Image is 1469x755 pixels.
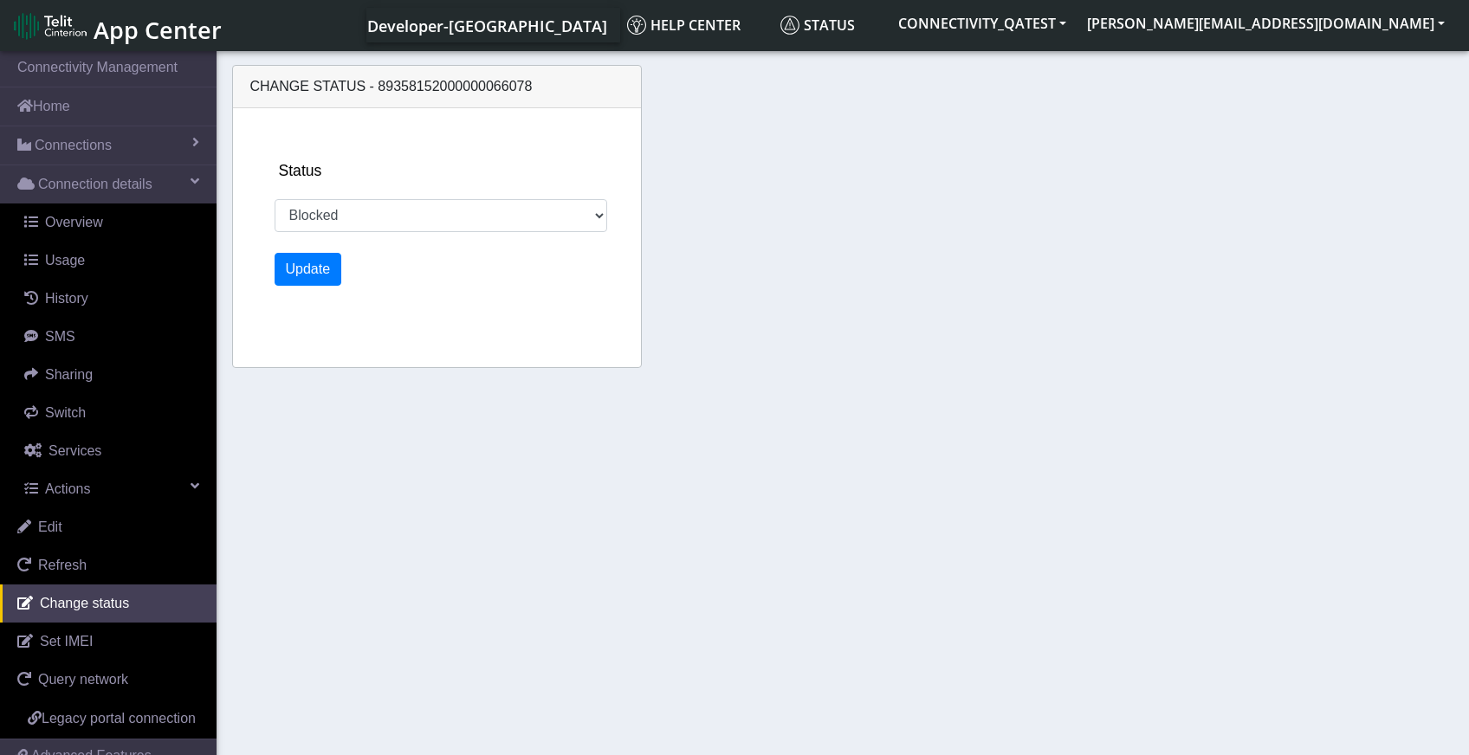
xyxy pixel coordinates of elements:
span: Overview [45,215,103,229]
span: Switch [45,405,86,420]
button: Update [275,253,342,286]
a: App Center [14,7,219,44]
span: App Center [94,14,222,46]
span: Change status [40,596,129,610]
a: Status [773,8,888,42]
button: [PERSON_NAME][EMAIL_ADDRESS][DOMAIN_NAME] [1077,8,1455,39]
span: Developer-[GEOGRAPHIC_DATA] [367,16,607,36]
span: Actions [45,481,90,496]
img: knowledge.svg [627,16,646,35]
img: status.svg [780,16,799,35]
span: Query network [38,672,128,687]
span: Change status - 89358152000000066078 [250,79,533,94]
a: History [7,280,217,318]
span: History [45,291,88,306]
span: Legacy portal connection [42,711,196,726]
span: Status [780,16,855,35]
button: CONNECTIVITY_QATEST [888,8,1077,39]
span: SMS [45,329,75,344]
span: Help center [627,16,741,35]
span: Connections [35,135,112,156]
span: Usage [45,253,85,268]
a: SMS [7,318,217,356]
a: Overview [7,203,217,242]
a: Switch [7,394,217,432]
span: Connection details [38,174,152,195]
a: Usage [7,242,217,280]
span: Edit [38,519,62,534]
a: Services [7,432,217,470]
span: Sharing [45,367,93,382]
span: Refresh [38,558,87,572]
a: Sharing [7,356,217,394]
a: Your current platform instance [366,8,606,42]
span: Services [49,443,101,458]
a: Actions [7,470,217,508]
a: Help center [620,8,773,42]
label: Status [279,159,322,182]
span: Set IMEI [40,634,93,649]
img: logo-telit-cinterion-gw-new.png [14,12,87,40]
